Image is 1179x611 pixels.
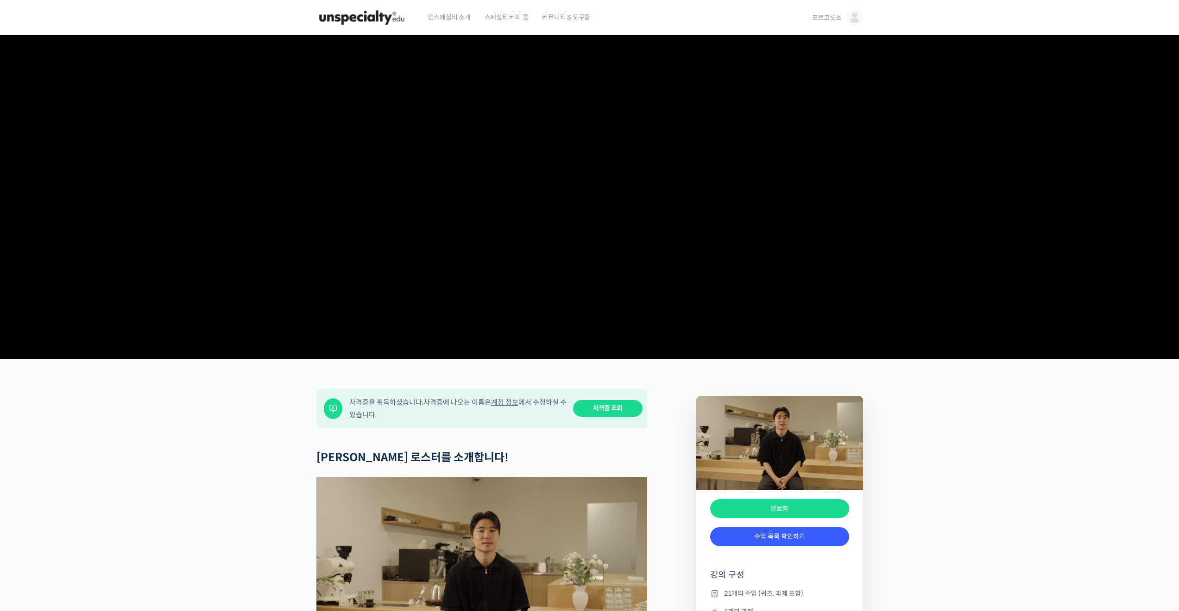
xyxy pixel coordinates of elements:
[710,499,849,518] div: 완료함
[710,527,849,546] a: 수업 목록 확인하기
[316,451,647,465] h2: [PERSON_NAME] 로스터를 소개합니다!
[710,569,849,588] h4: 강의 구성
[812,13,842,22] span: 포르코롯소
[710,588,849,599] li: 21개의 수업 (퀴즈, 과제 포함)
[573,400,643,417] a: 자격증 조회
[491,398,518,407] a: 계정 정보
[349,396,567,421] div: 자격증을 취득하셨습니다. 자격증에 나오는 이름은 에서 수정하실 수 있습니다.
